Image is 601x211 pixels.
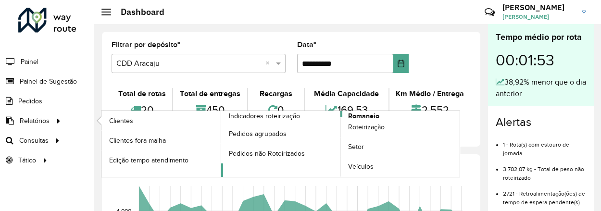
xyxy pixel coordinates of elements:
[101,111,221,130] a: Clientes
[392,99,468,120] div: 2,552
[20,76,77,87] span: Painel de Sugestão
[479,2,500,23] a: Contato Rápido
[392,88,468,99] div: Km Médio / Entrega
[503,133,586,158] li: 1 - Rota(s) com estouro de jornada
[101,111,340,177] a: Indicadores roteirização
[221,144,340,163] a: Pedidos não Roteirizados
[114,88,170,99] div: Total de rotas
[101,131,221,150] a: Clientes fora malha
[112,39,180,50] label: Filtrar por depósito
[265,58,274,69] span: Clear all
[297,39,316,50] label: Data
[307,99,386,120] div: 169,53
[496,115,586,129] h4: Alertas
[19,136,49,146] span: Consultas
[340,118,460,137] a: Roteirização
[496,44,586,76] div: 00:01:53
[496,76,586,99] div: 38,92% menor que o dia anterior
[250,99,301,120] div: 0
[20,116,50,126] span: Relatórios
[496,31,586,44] div: Tempo médio por rota
[221,111,460,177] a: Romaneio
[229,111,300,121] span: Indicadores roteirização
[109,155,188,165] span: Edição tempo atendimento
[348,122,385,132] span: Roteirização
[114,99,170,120] div: 20
[111,7,164,17] h2: Dashboard
[175,99,244,120] div: 450
[348,142,364,152] span: Setor
[503,158,586,182] li: 3.702,07 kg - Total de peso não roteirizado
[229,149,305,159] span: Pedidos não Roteirizados
[250,88,301,99] div: Recargas
[21,57,38,67] span: Painel
[101,150,221,170] a: Edição tempo atendimento
[502,3,575,12] h3: [PERSON_NAME]
[175,88,244,99] div: Total de entregas
[340,157,460,176] a: Veículos
[503,182,586,207] li: 2721 - Retroalimentação(ões) de tempo de espera pendente(s)
[340,137,460,157] a: Setor
[229,129,287,139] span: Pedidos agrupados
[18,155,36,165] span: Tático
[221,124,340,143] a: Pedidos agrupados
[109,136,166,146] span: Clientes fora malha
[393,54,409,73] button: Choose Date
[348,111,379,121] span: Romaneio
[348,161,374,172] span: Veículos
[307,88,386,99] div: Média Capacidade
[502,12,575,21] span: [PERSON_NAME]
[18,96,42,106] span: Pedidos
[109,116,133,126] span: Clientes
